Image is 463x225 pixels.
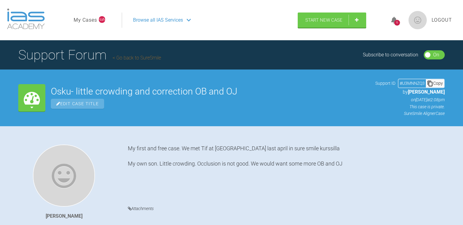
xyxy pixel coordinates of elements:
[409,11,427,29] img: profile.png
[394,20,400,26] div: 6
[128,205,445,212] h4: Attachments
[375,80,395,87] span: Support ID
[46,212,82,220] div: [PERSON_NAME]
[298,12,366,28] a: Start New Case
[375,88,445,96] p: by
[113,55,161,61] a: Go back to SureSmile
[363,51,418,59] div: Subscribe to conversation
[433,51,439,59] div: On
[74,16,97,24] a: My Cases
[18,44,161,66] h1: Support Forum
[426,79,444,87] div: Copy
[432,16,452,24] a: Logout
[51,87,370,96] h2: Osku- little crowding and correction OB and OJ
[375,103,445,110] p: This case is private.
[375,96,445,103] p: on [DATE] at 2:08pm
[398,80,426,87] div: # U3MNNZQ3
[51,99,104,109] span: Edit Case Title
[99,16,105,23] span: NaN
[305,17,342,23] span: Start New Case
[375,110,445,117] p: SureSmile Aligner Case
[133,16,183,24] span: Browse all IAS Services
[128,145,445,196] div: My first and free case. We met Tif at [GEOGRAPHIC_DATA] last april in sure smile kurssilla My own...
[33,145,95,207] img: Teemu Savola
[408,89,445,95] span: [PERSON_NAME]
[7,9,45,29] img: logo-light.3e3ef733.png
